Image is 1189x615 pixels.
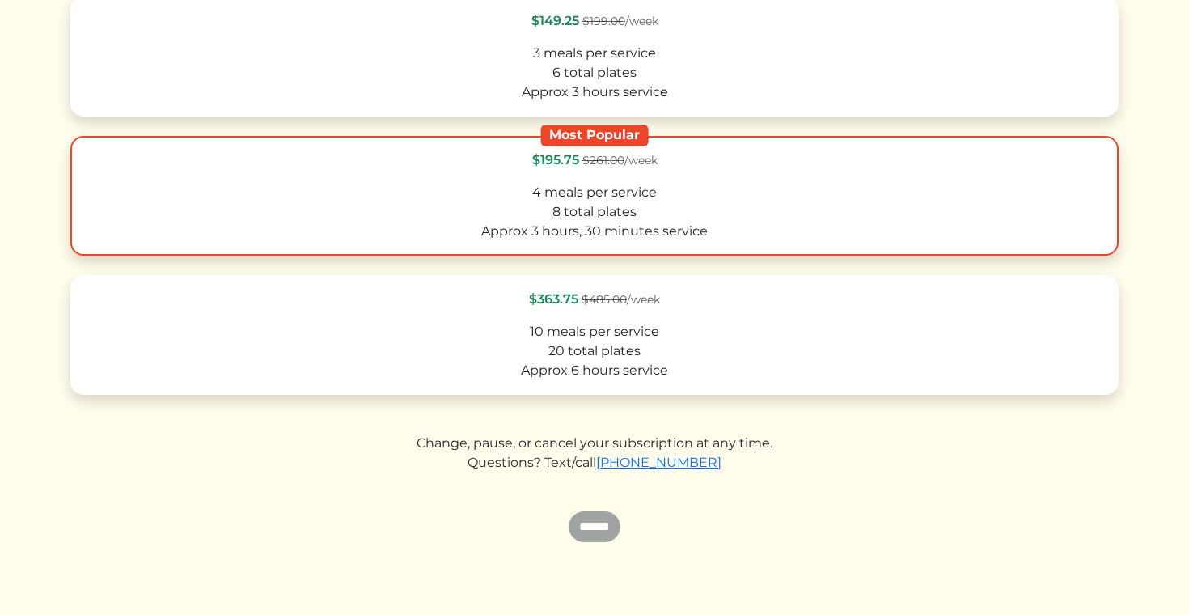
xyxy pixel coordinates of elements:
[85,63,1104,83] div: 6 total plates
[582,153,658,168] span: /week
[85,222,1104,241] div: Approx 3 hours, 30 minutes service
[85,361,1104,380] div: Approx 6 hours service
[582,14,658,28] span: /week
[541,125,649,146] div: Most Popular
[582,153,624,168] s: $261.00
[85,83,1104,102] div: Approx 3 hours service
[582,292,627,307] s: $485.00
[85,202,1104,222] div: 8 total plates
[85,341,1104,361] div: 20 total plates
[531,13,579,28] span: $149.25
[529,291,578,307] span: $363.75
[582,292,660,307] span: /week
[582,14,625,28] s: $199.00
[596,455,721,470] a: [PHONE_NUMBER]
[85,183,1104,202] div: 4 meals per service
[70,453,1119,473] div: Questions? Text/call
[85,44,1104,63] div: 3 meals per service
[70,434,1119,453] div: Change, pause, or cancel your subscription at any time.
[85,322,1104,341] div: 10 meals per service
[532,152,579,168] span: $195.75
